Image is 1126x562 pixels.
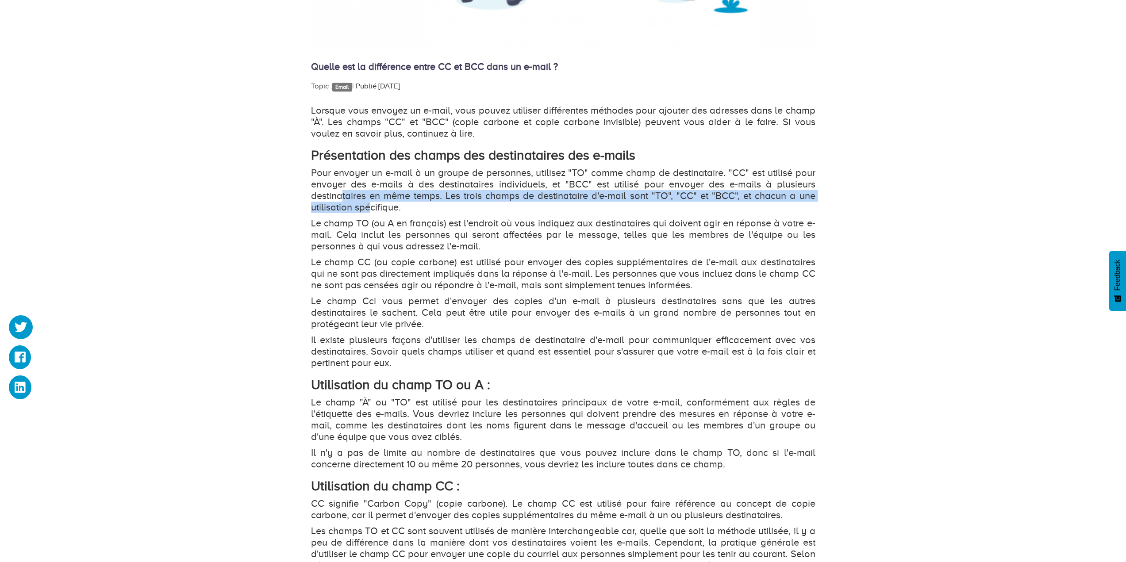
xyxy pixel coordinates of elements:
button: Feedback - Afficher l’enquête [1109,251,1126,311]
p: Lorsque vous envoyez un e-mail, vous pouvez utiliser différentes méthodes pour ajouter des adress... [311,105,815,139]
p: CC signifie "Carbon Copy" (copie carbone). Le champ CC est utilisé pour faire référence au concep... [311,498,815,521]
h4: Quelle est la différence entre CC et BCC dans un e-mail ? [311,61,815,72]
span: Topic : | [311,82,354,90]
a: Email [332,83,352,92]
p: Il n'y a pas de limite au nombre de destinataires que vous pouvez inclure dans le champ TO, donc ... [311,447,815,470]
p: Pour envoyer un e-mail à un groupe de personnes, utilisez "TO" comme champ de destinataire. "CC" ... [311,167,815,213]
strong: Présentation des champs des destinataires des e-mails [311,148,635,163]
p: Le champ "À" ou "TO" est utilisé pour les destinataires principaux de votre e-mail, conformément ... [311,397,815,443]
strong: Utilisation du champ TO ou A : [311,377,490,392]
span: Publié [DATE] [356,82,400,90]
p: Le champ Cci vous permet d'envoyer des copies d'un e-mail à plusieurs destinataires sans que les ... [311,295,815,330]
p: Il existe plusieurs façons d'utiliser les champs de destinataire d'e-mail pour communiquer effica... [311,334,815,369]
p: Le champ TO (ou A en français) est l'endroit où vous indiquez aux destinataires qui doivent agir ... [311,218,815,252]
span: Feedback [1114,260,1122,291]
strong: Utilisation du champ CC : [311,478,460,493]
p: Le champ CC (ou copie carbone) est utilisé pour envoyer des copies supplémentaires de l'e-mail au... [311,256,815,291]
